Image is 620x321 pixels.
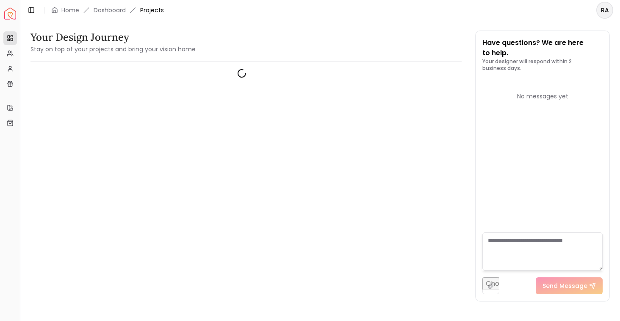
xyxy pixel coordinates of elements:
a: Home [61,6,79,14]
img: Spacejoy Logo [4,8,16,20]
small: Stay on top of your projects and bring your vision home [30,45,196,53]
a: Spacejoy [4,8,16,20]
span: RA [597,3,612,18]
nav: breadcrumb [51,6,164,14]
span: Projects [140,6,164,14]
button: RA [596,2,613,19]
a: Dashboard [94,6,126,14]
div: No messages yet [482,92,603,100]
p: Have questions? We are here to help. [482,38,603,58]
h3: Your Design Journey [30,31,196,44]
p: Your designer will respond within 2 business days. [482,58,603,72]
